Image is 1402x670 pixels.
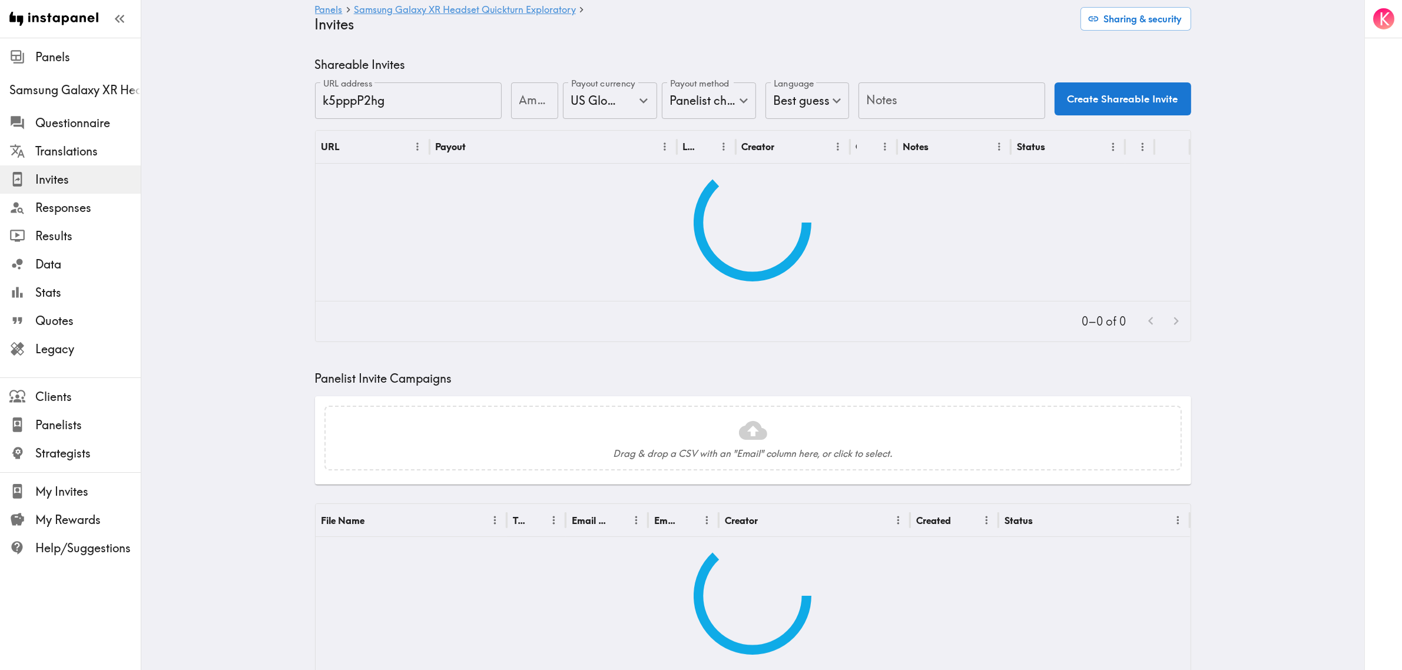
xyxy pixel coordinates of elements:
[889,511,907,529] button: Menu
[572,515,608,526] div: Email Addresses
[952,511,970,529] button: Sort
[876,138,894,156] button: Menu
[35,483,141,500] span: My Invites
[662,82,756,119] div: Panelist chooses
[35,284,141,301] span: Stats
[1046,138,1065,156] button: Sort
[527,511,545,529] button: Sort
[1104,138,1122,156] button: Menu
[1379,9,1390,29] span: K
[1372,7,1396,31] button: K
[35,256,141,273] span: Data
[774,77,814,90] label: Language
[656,138,674,156] button: Menu
[759,511,777,529] button: Sort
[858,138,876,156] button: Sort
[322,515,365,526] div: File Name
[35,228,141,244] span: Results
[35,143,141,160] span: Translations
[1132,138,1151,156] button: Sort
[609,511,628,529] button: Sort
[715,138,733,156] button: Menu
[35,49,141,65] span: Panels
[315,16,1071,33] h4: Invites
[35,200,141,216] span: Responses
[1034,511,1052,529] button: Sort
[634,91,652,110] button: Open
[545,511,563,529] button: Menu
[775,138,794,156] button: Sort
[930,138,948,156] button: Sort
[1082,313,1126,330] p: 0–0 of 0
[322,141,340,152] div: URL
[354,5,576,16] a: Samsung Galaxy XR Headset Quickturn Exploratory
[903,141,929,152] div: Notes
[1017,141,1045,152] div: Status
[35,417,141,433] span: Panelists
[435,141,466,152] div: Payout
[341,138,359,156] button: Sort
[654,515,679,526] div: Emails Sent
[916,515,951,526] div: Created
[467,138,485,156] button: Sort
[725,515,758,526] div: Creator
[35,512,141,528] span: My Rewards
[35,341,141,357] span: Legacy
[614,447,893,460] h6: Drag & drop a CSV with an "Email" column here, or click to select.
[697,138,715,156] button: Sort
[977,511,996,529] button: Menu
[1133,138,1152,156] button: Menu
[486,511,504,529] button: Menu
[35,313,141,329] span: Quotes
[1055,82,1191,115] button: Create Shareable Invite
[323,77,373,90] label: URL address
[829,138,847,156] button: Menu
[1080,7,1191,31] button: Sharing & security
[35,389,141,405] span: Clients
[315,5,343,16] a: Panels
[680,511,698,529] button: Sort
[513,515,526,526] div: Type
[35,115,141,131] span: Questionnaire
[1169,511,1187,529] button: Menu
[698,511,716,529] button: Menu
[315,57,1191,73] h5: Shareable Invites
[9,82,141,98] span: Samsung Galaxy XR Headset Quickturn Exploratory
[315,370,1191,387] h5: Panelist Invite Campaigns
[409,138,427,156] button: Menu
[682,141,695,152] div: Language
[627,511,645,529] button: Menu
[670,77,730,90] label: Payout method
[1005,515,1033,526] div: Status
[366,511,385,529] button: Sort
[35,171,141,188] span: Invites
[741,141,774,152] div: Creator
[571,77,635,90] label: Payout currency
[35,445,141,462] span: Strategists
[765,82,849,119] div: Best guess
[990,138,1009,156] button: Menu
[856,141,857,152] div: Opens
[35,540,141,556] span: Help/Suggestions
